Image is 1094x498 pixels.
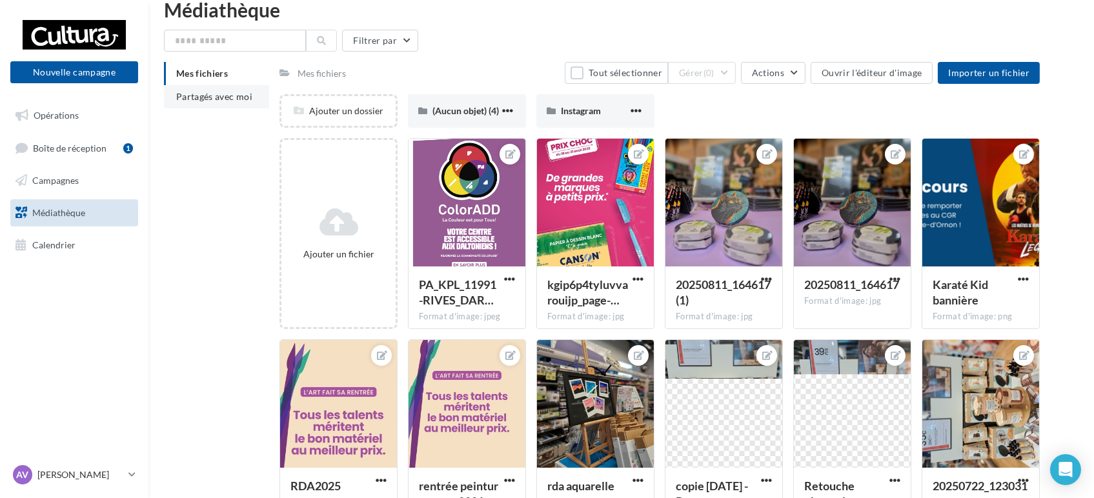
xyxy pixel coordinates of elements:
[287,248,390,261] div: Ajouter un fichier
[8,134,141,162] a: Boîte de réception1
[10,61,138,83] button: Nouvelle campagne
[811,62,933,84] button: Ouvrir l'éditeur d'image
[32,175,79,186] span: Campagnes
[8,102,141,129] a: Opérations
[37,468,123,481] p: [PERSON_NAME]
[752,67,784,78] span: Actions
[32,207,85,218] span: Médiathèque
[290,479,341,493] span: RDA2025
[547,277,628,307] span: kgip6p4tyluvvarouijp_page-0001
[1050,454,1081,485] div: Open Intercom Messenger
[176,91,252,102] span: Partagés avec moi
[668,62,736,84] button: Gérer(0)
[741,62,805,84] button: Actions
[281,105,396,117] div: Ajouter un dossier
[547,311,643,323] div: Format d'image: jpg
[676,311,772,323] div: Format d'image: jpg
[32,239,76,250] span: Calendrier
[10,463,138,487] a: AV [PERSON_NAME]
[176,68,228,79] span: Mes fichiers
[17,468,29,481] span: AV
[565,62,668,84] button: Tout sélectionner
[342,30,418,52] button: Filtrer par
[123,143,133,154] div: 1
[676,277,771,307] span: 20250811_164617 (1)
[8,199,141,226] a: Médiathèque
[804,277,899,292] span: 20250811_164617
[933,277,988,307] span: Karaté Kid bannière
[938,62,1040,84] button: Importer un fichier
[34,110,79,121] span: Opérations
[804,295,900,307] div: Format d'image: jpg
[547,479,614,493] span: rda aquarelle
[933,311,1029,323] div: Format d'image: png
[8,232,141,259] a: Calendrier
[419,277,496,307] span: PA_KPL_11991-RIVES_DARCINS-COLOR_ADD_POST OWNED INSTAGRAM_1080x1350px_2025-05-30T14-05-26Z
[561,105,601,116] span: Instagram
[704,68,714,78] span: (0)
[933,479,1028,493] span: 20250722_123031
[948,67,1029,78] span: Importer un fichier
[33,142,106,153] span: Boîte de réception
[8,167,141,194] a: Campagnes
[432,105,499,116] span: (Aucun objet) (4)
[419,311,515,323] div: Format d'image: jpeg
[298,67,346,80] div: Mes fichiers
